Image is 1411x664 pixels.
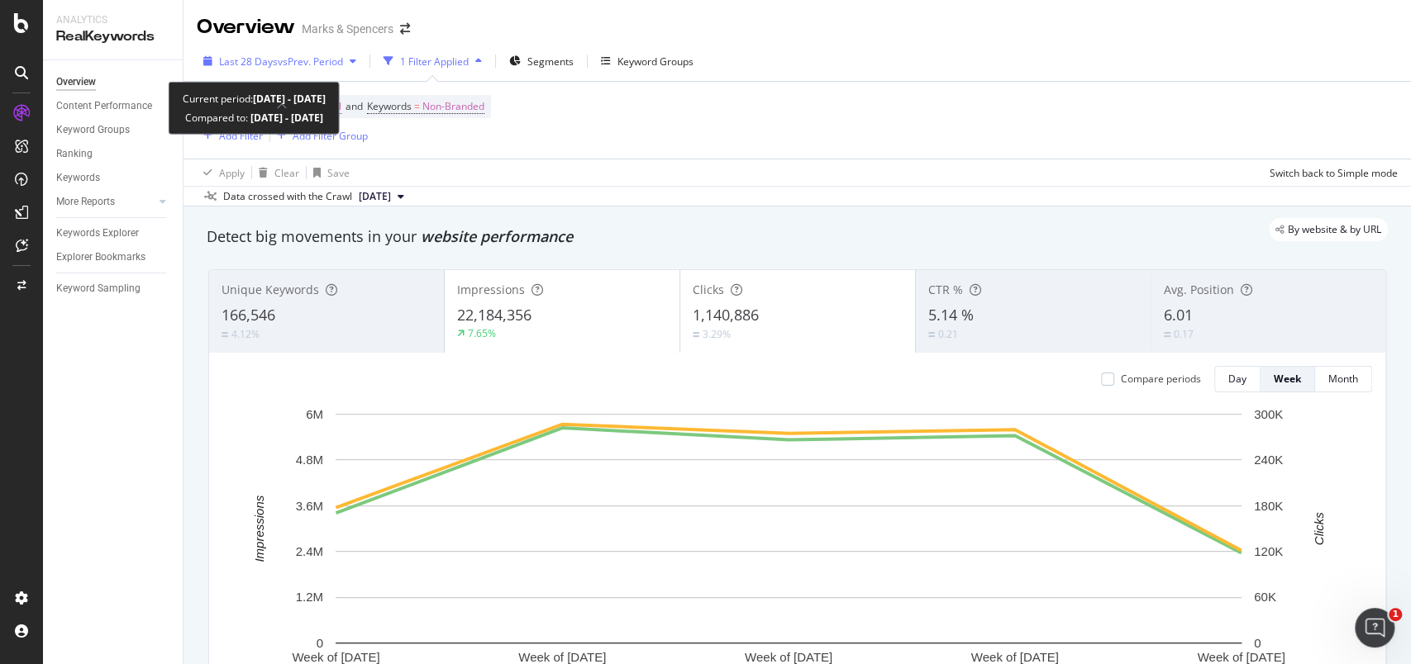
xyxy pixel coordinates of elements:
[306,407,323,421] text: 6M
[693,305,759,325] span: 1,140,886
[414,99,420,113] span: =
[56,249,171,266] a: Explorer Bookmarks
[252,159,299,186] button: Clear
[594,48,700,74] button: Keyword Groups
[296,544,323,558] text: 2.4M
[56,13,169,27] div: Analytics
[56,74,96,91] div: Overview
[457,282,525,297] span: Impressions
[197,48,363,74] button: Last 28 DaysvsPrev. Period
[1164,305,1193,325] span: 6.01
[1263,159,1398,186] button: Switch back to Simple mode
[1254,636,1261,650] text: 0
[1254,407,1283,421] text: 300K
[222,282,319,297] span: Unique Keywords
[928,305,974,325] span: 5.14 %
[56,280,141,297] div: Keyword Sampling
[231,327,260,341] div: 4.12%
[56,193,115,211] div: More Reports
[183,89,326,108] div: Current period:
[293,129,368,143] div: Add Filter Group
[222,305,275,325] span: 166,546
[693,282,724,297] span: Clicks
[185,108,323,127] div: Compared to:
[197,13,295,41] div: Overview
[56,193,155,211] a: More Reports
[1254,590,1276,604] text: 60K
[1269,218,1388,241] div: legacy label
[222,332,228,337] img: Equal
[56,169,100,187] div: Keywords
[219,129,263,143] div: Add Filter
[219,166,245,180] div: Apply
[219,55,278,69] span: Last 28 Days
[197,159,245,186] button: Apply
[270,126,368,145] button: Add Filter Group
[503,48,580,74] button: Segments
[352,187,411,206] button: [DATE]
[274,166,299,180] div: Clear
[317,636,323,650] text: 0
[422,95,484,118] span: Non-Branded
[252,495,266,562] text: Impressions
[745,650,832,664] text: Week of [DATE]
[359,189,391,204] span: 2025 Sep. 20th
[457,305,532,325] span: 22,184,356
[296,499,323,513] text: 3.6M
[56,121,130,139] div: Keyword Groups
[1312,511,1326,544] text: Clicks
[1270,166,1398,180] div: Switch back to Simple mode
[1174,327,1194,341] div: 0.17
[1328,372,1358,386] div: Month
[1228,372,1247,386] div: Day
[56,225,139,242] div: Keywords Explorer
[248,111,323,125] b: [DATE] - [DATE]
[56,145,171,163] a: Ranking
[56,249,145,266] div: Explorer Bookmarks
[971,650,1059,664] text: Week of [DATE]
[1254,544,1283,558] text: 120K
[56,97,152,115] div: Content Performance
[56,280,171,297] a: Keyword Sampling
[56,169,171,187] a: Keywords
[1288,225,1381,235] span: By website & by URL
[928,332,935,337] img: Equal
[327,166,350,180] div: Save
[197,126,263,145] button: Add Filter
[296,453,323,467] text: 4.8M
[617,55,694,69] div: Keyword Groups
[302,21,393,37] div: Marks & Spencers
[1214,366,1261,392] button: Day
[400,55,469,69] div: 1 Filter Applied
[468,326,496,340] div: 7.65%
[1164,282,1234,297] span: Avg. Position
[278,55,343,69] span: vs Prev. Period
[518,650,606,664] text: Week of [DATE]
[56,27,169,46] div: RealKeywords
[1261,366,1315,392] button: Week
[292,650,379,664] text: Week of [DATE]
[1121,372,1201,386] div: Compare periods
[693,332,699,337] img: Equal
[56,225,171,242] a: Keywords Explorer
[1389,608,1402,621] span: 1
[938,327,958,341] div: 0.21
[928,282,963,297] span: CTR %
[1315,366,1372,392] button: Month
[1254,453,1283,467] text: 240K
[400,23,410,35] div: arrow-right-arrow-left
[703,327,731,341] div: 3.29%
[56,74,171,91] a: Overview
[56,97,171,115] a: Content Performance
[1355,608,1394,647] iframe: Intercom live chat
[1197,650,1285,664] text: Week of [DATE]
[307,159,350,186] button: Save
[377,48,489,74] button: 1 Filter Applied
[1274,372,1301,386] div: Week
[296,590,323,604] text: 1.2M
[223,189,352,204] div: Data crossed with the Crawl
[1164,332,1170,337] img: Equal
[56,121,171,139] a: Keyword Groups
[367,99,412,113] span: Keywords
[1254,499,1283,513] text: 180K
